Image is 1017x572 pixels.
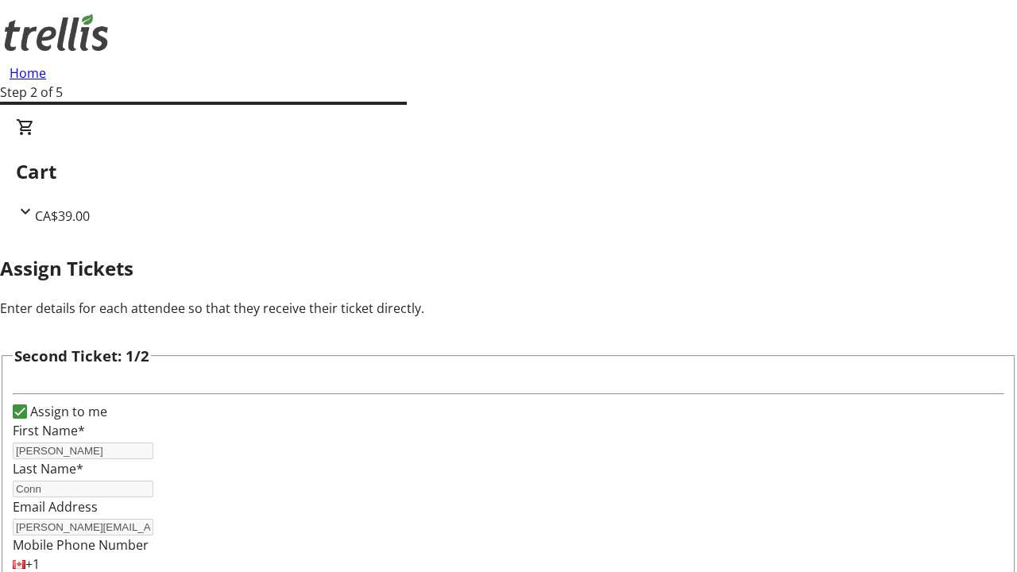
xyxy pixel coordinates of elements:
[16,118,1001,226] div: CartCA$39.00
[13,422,85,439] label: First Name*
[13,460,83,477] label: Last Name*
[13,536,149,554] label: Mobile Phone Number
[35,207,90,225] span: CA$39.00
[16,157,1001,186] h2: Cart
[13,498,98,516] label: Email Address
[14,345,149,367] h3: Second Ticket: 1/2
[27,402,107,421] label: Assign to me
